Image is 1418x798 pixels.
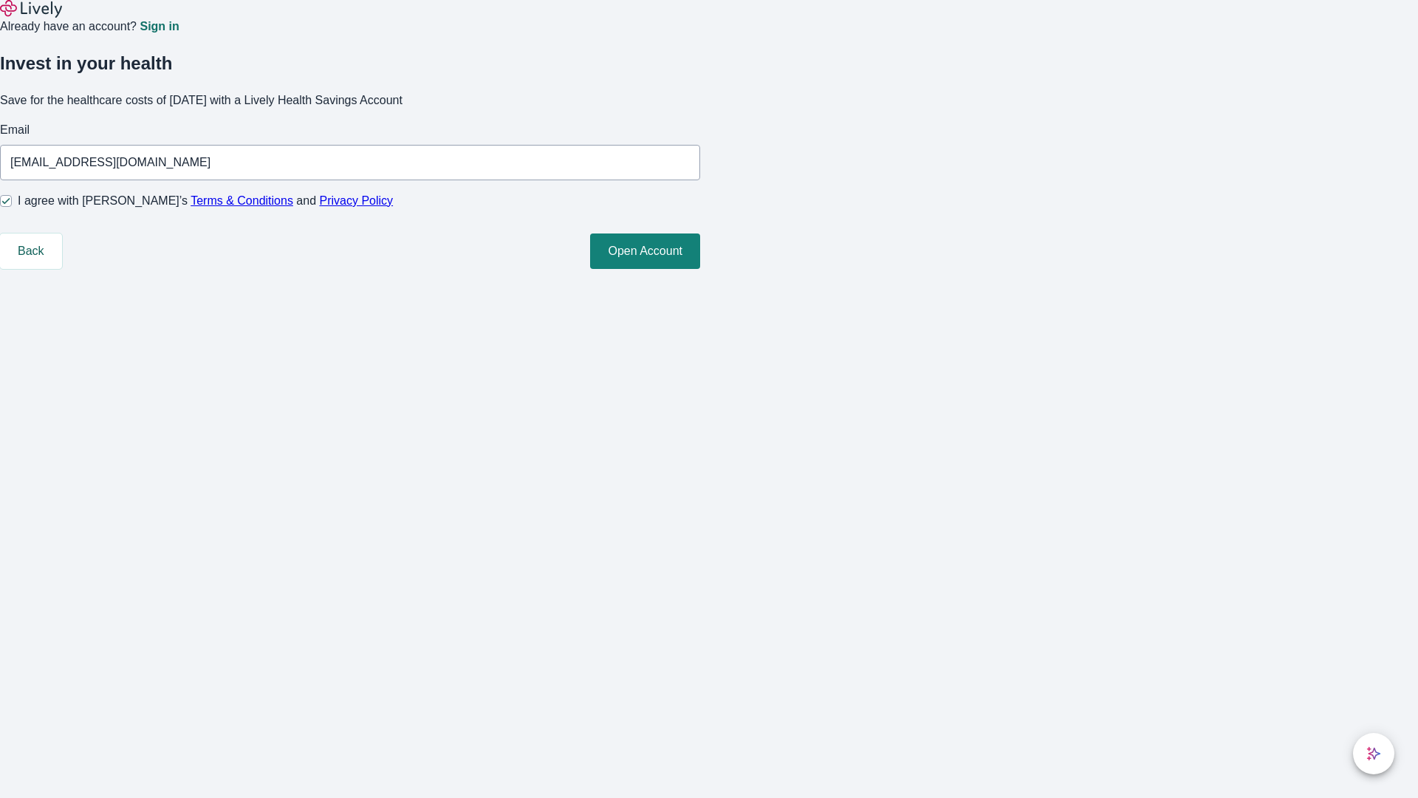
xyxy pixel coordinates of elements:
a: Sign in [140,21,179,33]
button: Open Account [590,233,700,269]
button: chat [1353,733,1394,774]
a: Privacy Policy [320,194,394,207]
span: I agree with [PERSON_NAME]’s and [18,192,393,210]
svg: Lively AI Assistant [1366,746,1381,761]
a: Terms & Conditions [191,194,293,207]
